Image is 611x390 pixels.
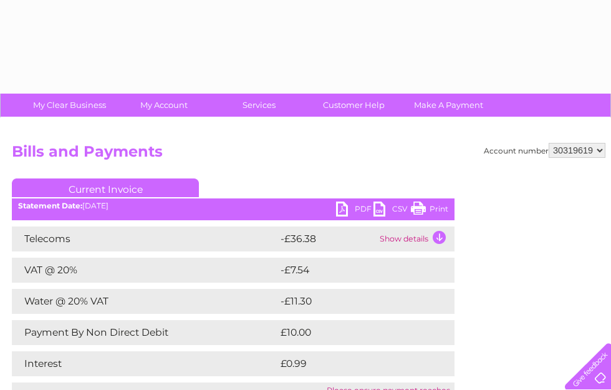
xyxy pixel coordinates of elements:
td: -£7.54 [277,258,428,283]
a: My Clear Business [18,94,121,117]
td: Show details [377,227,455,251]
td: Interest [12,351,277,376]
td: Telecoms [12,227,277,251]
b: Statement Date: [18,201,82,210]
td: Payment By Non Direct Debit [12,320,277,345]
div: Account number [484,143,605,158]
td: VAT @ 20% [12,258,277,283]
h2: Bills and Payments [12,143,605,167]
a: Make A Payment [397,94,500,117]
td: Water @ 20% VAT [12,289,277,314]
a: Services [208,94,310,117]
a: My Account [113,94,216,117]
a: CSV [373,202,411,220]
td: £0.99 [277,351,426,376]
a: Current Invoice [12,178,199,197]
div: [DATE] [12,202,455,210]
td: -£36.38 [277,227,377,251]
a: Print [411,202,448,220]
td: £10.00 [277,320,429,345]
a: PDF [336,202,373,220]
a: Customer Help [302,94,405,117]
td: -£11.30 [277,289,429,314]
